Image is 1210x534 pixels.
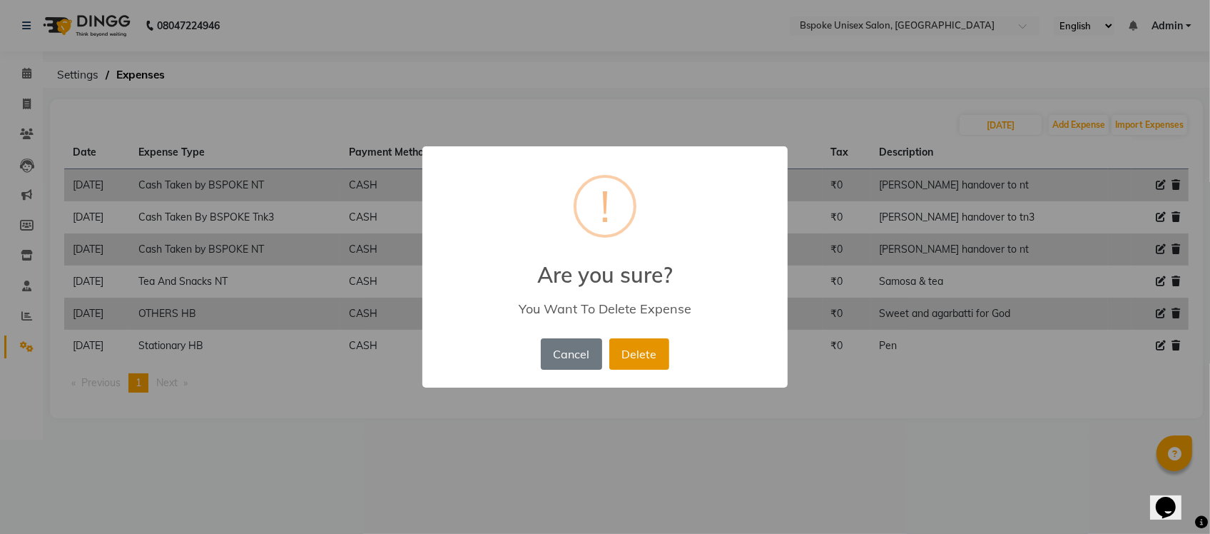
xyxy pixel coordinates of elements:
button: Cancel [541,338,602,370]
iframe: chat widget [1150,477,1196,520]
button: Delete [609,338,669,370]
div: ! [600,178,610,235]
h2: Are you sure? [422,245,788,288]
div: You Want To Delete Expense [443,301,767,317]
